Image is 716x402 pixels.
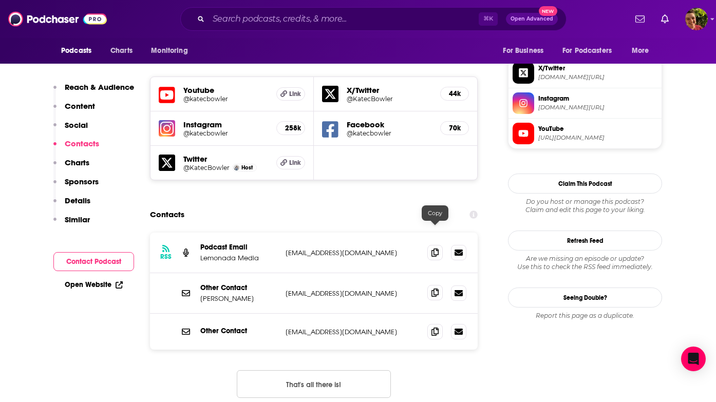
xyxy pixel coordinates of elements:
[65,158,89,167] p: Charts
[538,124,657,133] span: YouTube
[625,41,662,61] button: open menu
[538,73,657,81] span: twitter.com/KatecBowler
[53,177,99,196] button: Sponsors
[449,89,460,98] h5: 44k
[289,159,301,167] span: Link
[449,124,460,132] h5: 70k
[513,92,657,114] a: Instagram[DOMAIN_NAME][URL]
[286,289,419,298] p: [EMAIL_ADDRESS][DOMAIN_NAME]
[538,134,657,142] span: https://www.youtube.com/@katecbowler
[241,164,253,171] span: Host
[183,95,268,103] a: @katecbowler
[508,231,662,251] button: Refresh Feed
[209,11,479,27] input: Search podcasts, credits, & more...
[556,41,627,61] button: open menu
[200,294,277,303] p: [PERSON_NAME]
[234,165,239,170] img: Kate Bowler
[61,44,91,58] span: Podcasts
[286,248,419,257] p: [EMAIL_ADDRESS][DOMAIN_NAME]
[289,90,301,98] span: Link
[681,347,706,371] div: Open Intercom Messenger
[503,44,543,58] span: For Business
[53,139,99,158] button: Contacts
[237,370,391,398] button: Nothing here.
[631,10,649,28] a: Show notifications dropdown
[200,283,277,292] p: Other Contact
[65,196,90,205] p: Details
[562,44,612,58] span: For Podcasters
[685,8,708,30] span: Logged in as Marz
[347,85,432,95] h5: X/Twitter
[285,124,296,132] h5: 258k
[160,253,172,261] h3: RSS
[506,13,558,25] button: Open AdvancedNew
[65,120,88,130] p: Social
[422,205,448,221] div: Copy
[53,215,90,234] button: Similar
[180,7,567,31] div: Search podcasts, credits, & more...
[538,64,657,73] span: X/Twitter
[539,6,557,16] span: New
[53,120,88,139] button: Social
[53,101,95,120] button: Content
[632,44,649,58] span: More
[508,174,662,194] button: Claim This Podcast
[104,41,139,61] a: Charts
[657,10,673,28] a: Show notifications dropdown
[150,205,184,224] h2: Contacts
[151,44,187,58] span: Monitoring
[54,41,105,61] button: open menu
[8,9,107,29] img: Podchaser - Follow, Share and Rate Podcasts
[347,120,432,129] h5: Facebook
[200,327,277,335] p: Other Contact
[347,129,432,137] a: @katecbowler
[53,252,134,271] button: Contact Podcast
[513,123,657,144] a: YouTube[URL][DOMAIN_NAME]
[183,85,268,95] h5: Youtube
[183,164,230,171] a: @KatecBowler
[65,215,90,224] p: Similar
[685,8,708,30] img: User Profile
[538,94,657,103] span: Instagram
[110,44,133,58] span: Charts
[200,243,277,252] p: Podcast Email
[538,104,657,111] span: instagram.com/katecbowler
[183,154,268,164] h5: Twitter
[479,12,498,26] span: ⌘ K
[513,62,657,84] a: X/Twitter[DOMAIN_NAME][URL]
[508,312,662,320] div: Report this page as a duplicate.
[53,196,90,215] button: Details
[508,288,662,308] a: Seeing Double?
[276,87,305,101] a: Link
[508,198,662,206] span: Do you host or manage this podcast?
[511,16,553,22] span: Open Advanced
[159,120,175,137] img: iconImage
[65,101,95,111] p: Content
[65,177,99,186] p: Sponsors
[65,82,134,92] p: Reach & Audience
[183,129,268,137] a: @katecbowler
[200,254,277,262] p: Lemonada Media
[276,156,305,169] a: Link
[508,198,662,214] div: Claim and edit this page to your liking.
[508,255,662,271] div: Are we missing an episode or update? Use this to check the RSS feed immediately.
[496,41,556,61] button: open menu
[347,95,432,103] a: @KatecBowler
[65,139,99,148] p: Contacts
[685,8,708,30] button: Show profile menu
[144,41,201,61] button: open menu
[53,158,89,177] button: Charts
[286,328,419,336] p: [EMAIL_ADDRESS][DOMAIN_NAME]
[183,120,268,129] h5: Instagram
[65,280,123,289] a: Open Website
[53,82,134,101] button: Reach & Audience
